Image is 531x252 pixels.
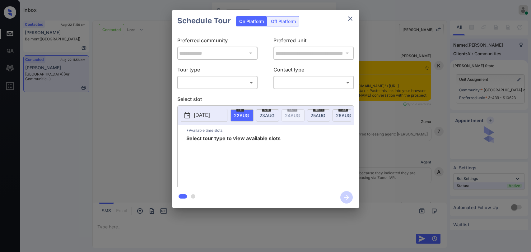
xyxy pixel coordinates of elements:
[336,113,351,118] span: 26 AUG
[236,16,267,26] div: On Platform
[259,113,274,118] span: 23 AUG
[333,109,356,121] div: date-select
[186,125,354,136] p: *Available time slots
[186,136,281,186] span: Select tour type to view available slots
[177,66,258,76] p: Tour type
[307,109,330,121] div: date-select
[172,10,236,32] h2: Schedule Tour
[268,16,299,26] div: Off Platform
[310,113,325,118] span: 25 AUG
[181,109,227,122] button: [DATE]
[262,108,271,112] span: sat
[177,37,258,47] p: Preferred community
[234,113,249,118] span: 22 AUG
[313,108,324,112] span: mon
[273,66,354,76] p: Contact type
[256,109,279,121] div: date-select
[177,95,354,105] p: Select slot
[273,37,354,47] p: Preferred unit
[231,109,254,121] div: date-select
[236,108,244,112] span: fri
[344,12,356,25] button: close
[194,112,210,119] p: [DATE]
[338,108,348,112] span: tue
